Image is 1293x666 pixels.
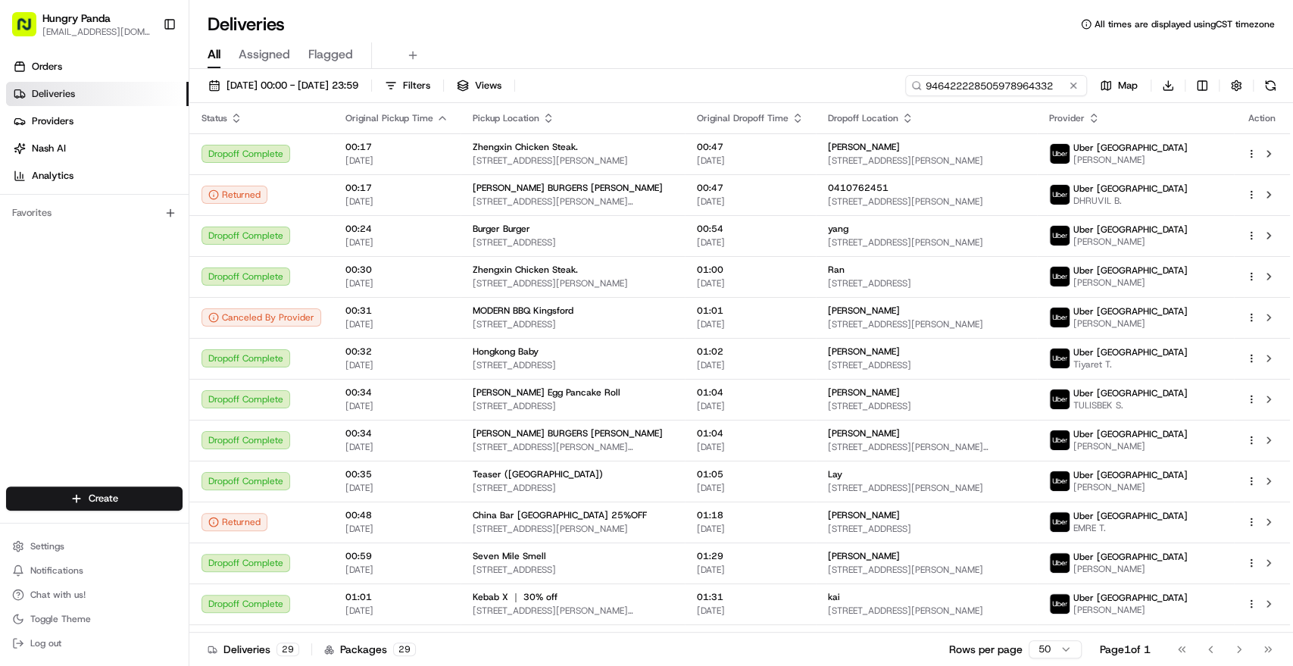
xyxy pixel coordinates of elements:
button: Returned [201,186,267,204]
span: [STREET_ADDRESS] [828,359,1025,371]
div: Packages [324,642,416,657]
span: Ran [828,264,845,276]
span: Uber [GEOGRAPHIC_DATA] [1073,183,1188,195]
span: 00:48 [345,509,448,521]
span: [DATE] [697,155,804,167]
div: 29 [393,643,416,656]
span: [PERSON_NAME] [1073,154,1188,166]
img: uber-new-logo.jpeg [1050,471,1070,491]
span: [DATE] [697,318,804,330]
span: [DATE] [697,564,804,576]
img: uber-new-logo.jpeg [1050,594,1070,614]
img: uber-new-logo.jpeg [1050,308,1070,327]
span: DHRUVIL B. [1073,195,1188,207]
p: Rows per page [949,642,1023,657]
span: [DATE] [697,236,804,249]
span: [STREET_ADDRESS][PERSON_NAME][PERSON_NAME] [473,441,673,453]
span: [DATE] [345,400,448,412]
span: Zhengxin Chicken Steak. [473,141,578,153]
span: EMRE T. [1073,522,1188,534]
button: Log out [6,633,183,654]
span: Seven Mile Smell [473,550,546,562]
span: 00:34 [345,386,448,399]
span: All [208,45,220,64]
img: uber-new-logo.jpeg [1050,389,1070,409]
span: [STREET_ADDRESS] [828,277,1025,289]
span: Uber [GEOGRAPHIC_DATA] [1073,264,1188,277]
button: Map [1093,75,1145,96]
span: [STREET_ADDRESS] [473,482,673,494]
span: [DATE] [345,195,448,208]
input: Type to search [905,75,1087,96]
span: Original Dropoff Time [697,112,789,124]
button: Hungry Panda [42,11,111,26]
span: [STREET_ADDRESS] [828,400,1025,412]
span: Create [89,492,118,505]
span: [PERSON_NAME] [1073,317,1188,330]
div: Favorites [6,201,183,225]
span: [DATE] [697,605,804,617]
button: Chat with us! [6,584,183,605]
span: 00:30 [345,264,448,276]
span: [DATE] [697,400,804,412]
button: Create [6,486,183,511]
button: Filters [378,75,437,96]
span: 00:31 [345,305,448,317]
span: Orders [32,60,62,73]
span: Flagged [308,45,353,64]
span: Filters [403,79,430,92]
span: [STREET_ADDRESS][PERSON_NAME] [828,564,1025,576]
span: Providers [32,114,73,128]
span: [PERSON_NAME] [828,427,900,439]
span: [DATE] [345,236,448,249]
span: [PERSON_NAME] [828,386,900,399]
span: 00:47 [697,141,804,153]
span: [STREET_ADDRESS][PERSON_NAME] [828,195,1025,208]
button: Hungry Panda[EMAIL_ADDRESS][DOMAIN_NAME] [6,6,157,42]
span: [STREET_ADDRESS][PERSON_NAME] [828,155,1025,167]
span: [PERSON_NAME] [828,550,900,562]
span: Chat with us! [30,589,86,601]
span: 00:59 [345,550,448,562]
span: [STREET_ADDRESS] [473,359,673,371]
span: 01:01 [345,591,448,603]
span: [PERSON_NAME] [1073,563,1188,575]
span: [DATE] 00:00 - [DATE] 23:59 [226,79,358,92]
span: Settings [30,540,64,552]
span: [STREET_ADDRESS] [473,564,673,576]
span: 00:32 [345,346,448,358]
span: Hongkong Baby [473,346,539,358]
span: [DATE] [345,441,448,453]
span: [DATE] [345,277,448,289]
span: [STREET_ADDRESS] [473,400,673,412]
span: [DATE] [345,564,448,576]
span: Uber [GEOGRAPHIC_DATA] [1073,387,1188,399]
span: Teaser ([GEOGRAPHIC_DATA]) [473,468,603,480]
span: [STREET_ADDRESS][PERSON_NAME] [473,523,673,535]
span: Dropoff Location [828,112,898,124]
span: [PERSON_NAME] BURGERS [PERSON_NAME] [473,427,663,439]
span: 01:29 [697,550,804,562]
button: Returned [201,513,267,531]
span: 00:24 [345,223,448,235]
span: All times are displayed using CST timezone [1095,18,1275,30]
a: Orders [6,55,189,79]
span: 01:02 [697,346,804,358]
div: Deliveries [208,642,299,657]
span: [DATE] [697,441,804,453]
button: Canceled By Provider [201,308,321,327]
a: Providers [6,109,189,133]
span: 00:17 [345,141,448,153]
div: Action [1246,112,1278,124]
span: [PERSON_NAME] Egg Pancake Roll [473,386,620,399]
img: uber-new-logo.jpeg [1050,349,1070,368]
button: Toggle Theme [6,608,183,630]
a: Deliveries [6,82,189,106]
img: uber-new-logo.jpeg [1050,430,1070,450]
span: Nash AI [32,142,66,155]
span: [STREET_ADDRESS][PERSON_NAME] [473,277,673,289]
span: Map [1118,79,1138,92]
